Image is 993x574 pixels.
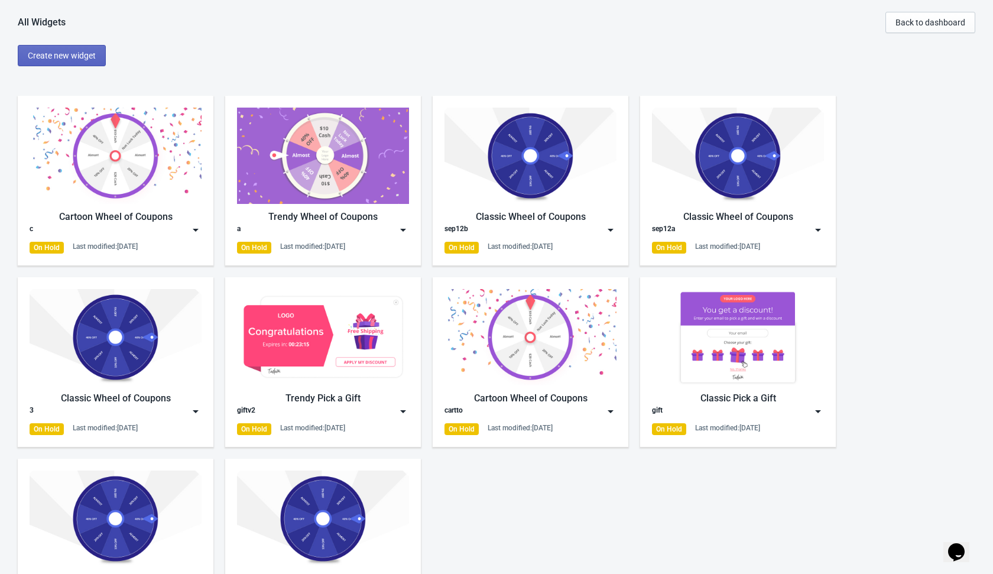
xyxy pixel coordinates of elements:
[652,210,824,224] div: Classic Wheel of Coupons
[695,242,760,251] div: Last modified: [DATE]
[397,224,409,236] img: dropdown.png
[695,423,760,433] div: Last modified: [DATE]
[444,391,616,406] div: Cartoon Wheel of Coupons
[237,108,409,204] img: trendy_game.png
[237,210,409,224] div: Trendy Wheel of Coupons
[652,289,824,385] img: gift_game.jpg
[444,108,616,204] img: classic_game.jpg
[397,406,409,417] img: dropdown.png
[30,471,202,567] img: classic_game.jpg
[444,210,616,224] div: Classic Wheel of Coupons
[444,406,463,417] div: cartto
[30,242,64,254] div: On Hold
[812,406,824,417] img: dropdown.png
[652,224,675,236] div: sep12a
[280,423,345,433] div: Last modified: [DATE]
[30,406,34,417] div: 3
[73,242,138,251] div: Last modified: [DATE]
[812,224,824,236] img: dropdown.png
[28,51,96,60] span: Create new widget
[30,210,202,224] div: Cartoon Wheel of Coupons
[652,108,824,204] img: classic_game.jpg
[237,423,271,435] div: On Hold
[488,423,553,433] div: Last modified: [DATE]
[237,224,241,236] div: a
[190,224,202,236] img: dropdown.png
[652,391,824,406] div: Classic Pick a Gift
[885,12,975,33] button: Back to dashboard
[652,423,686,435] div: On Hold
[895,18,965,27] span: Back to dashboard
[30,289,202,385] img: classic_game.jpg
[30,224,33,236] div: c
[30,423,64,435] div: On Hold
[73,423,138,433] div: Last modified: [DATE]
[30,391,202,406] div: Classic Wheel of Coupons
[237,242,271,254] div: On Hold
[30,108,202,204] img: cartoon_game.jpg
[444,289,616,385] img: cartoon_game.jpg
[18,17,66,28] div: All Widgets
[237,406,255,417] div: giftv2
[237,471,409,567] img: classic_game.jpg
[237,391,409,406] div: Trendy Pick a Gift
[444,423,479,435] div: On Hold
[605,224,616,236] img: dropdown.png
[444,242,479,254] div: On Hold
[444,224,468,236] div: sep12b
[488,242,553,251] div: Last modified: [DATE]
[190,406,202,417] img: dropdown.png
[237,289,409,385] img: gift_game_v2.jpg
[280,242,345,251] div: Last modified: [DATE]
[605,406,616,417] img: dropdown.png
[18,45,106,66] button: Create new widget
[652,406,663,417] div: gift
[652,242,686,254] div: On Hold
[943,527,981,562] iframe: chat widget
